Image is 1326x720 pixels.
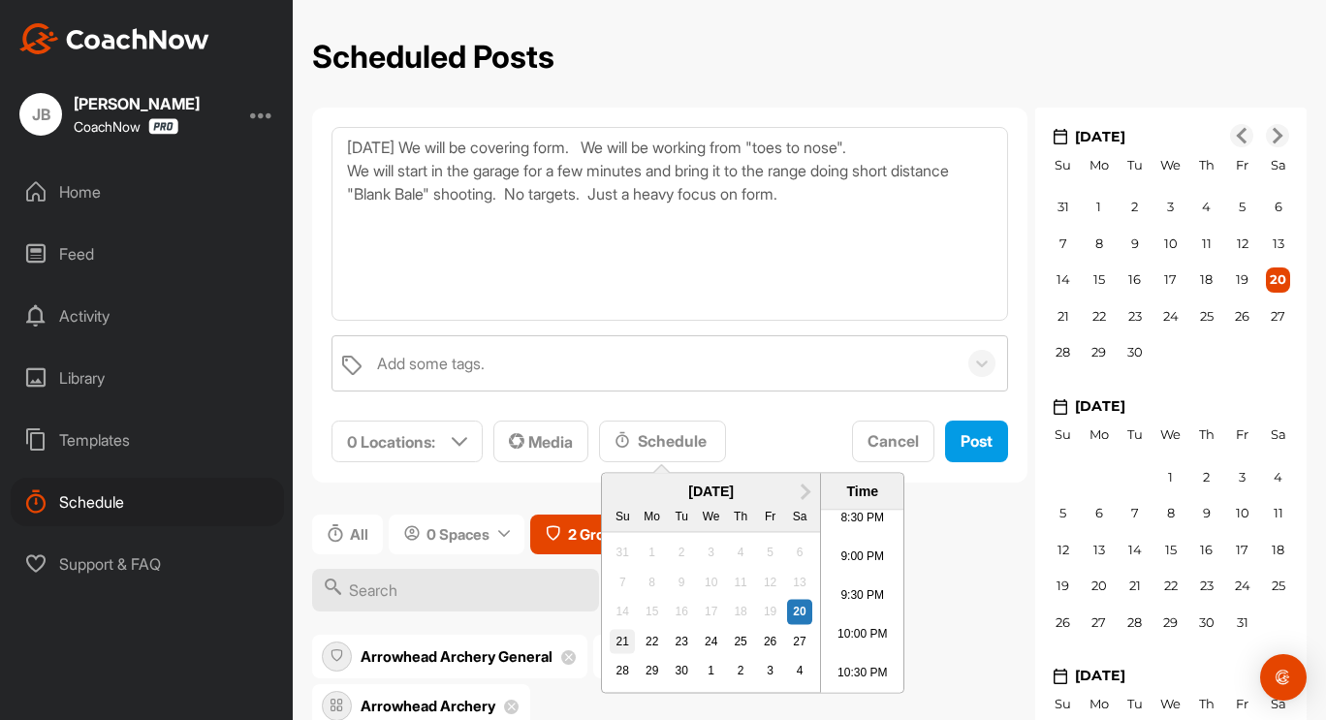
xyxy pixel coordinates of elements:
[1122,423,1147,448] div: Tu
[1087,340,1111,365] div: Choose Monday, September 29th, 2025
[961,431,993,451] span: Post
[1093,542,1105,557] span: 13
[1158,195,1183,220] div: Choose Wednesday, September 3rd, 2025
[1230,465,1254,490] div: Choose Friday, October 3rd, 2025
[1270,271,1286,287] span: 20
[787,629,812,654] div: Choose Saturday, September 27th, 2025
[1158,692,1183,717] div: We
[728,629,753,654] div: Choose Thursday, September 25th, 2025
[821,660,903,699] li: 10:30 PM
[610,504,635,529] div: Su
[640,600,665,625] div: Not available Monday, September 15th, 2025
[1051,692,1075,717] div: Su
[821,582,903,621] li: 9:30 PM
[1230,153,1254,178] div: Fr
[1230,692,1254,717] div: Fr
[640,504,665,529] div: Mo
[1158,267,1183,293] div: Choose Wednesday, September 17th, 2025
[19,93,62,136] div: JB
[74,96,200,111] div: [PERSON_NAME]
[1058,542,1069,557] span: 12
[610,570,635,595] div: Not available Sunday, September 7th, 2025
[669,629,694,654] div: Choose Tuesday, September 23rd, 2025
[1127,344,1143,360] span: 30
[361,647,552,666] span: Arrowhead Archery General
[1272,542,1284,557] span: 18
[1163,308,1179,324] span: 24
[1235,578,1250,593] span: 24
[1158,232,1183,257] div: Choose Wednesday, September 10th, 2025
[1122,610,1147,636] div: Choose Tuesday, October 28th, 2025
[1059,235,1067,251] span: 7
[787,659,812,684] div: Choose Saturday, October 4th, 2025
[347,430,435,454] p: 0 Locations :
[728,659,753,684] div: Choose Thursday, October 2nd, 2025
[1058,199,1069,214] span: 31
[1194,692,1218,717] div: Th
[615,429,710,453] div: Schedule
[1122,340,1147,365] div: Choose Tuesday, September 30th, 2025
[1194,195,1218,220] div: Choose Thursday, September 4th, 2025
[1087,574,1111,599] div: Choose Monday, October 20th, 2025
[699,659,724,684] div: Choose Wednesday, October 1st, 2025
[1091,344,1106,360] span: 29
[1158,501,1183,526] div: Choose Wednesday, October 8th, 2025
[669,600,694,625] div: Not available Tuesday, September 16th, 2025
[1054,396,1307,417] div: [DATE]
[1273,235,1284,251] span: 13
[1165,542,1177,557] span: 15
[11,168,284,216] div: Home
[1266,465,1290,490] div: Choose Saturday, October 4th, 2025
[1087,267,1111,293] div: Choose Monday, September 15th, 2025
[1131,235,1139,251] span: 9
[1239,469,1246,485] span: 3
[19,23,209,54] img: CoachNow
[1095,505,1103,520] span: 6
[568,524,630,545] span: 2 Groups
[312,515,383,554] button: All
[1194,610,1218,636] div: Choose Thursday, October 30th, 2025
[1274,469,1282,485] span: 4
[530,515,665,554] button: 2 Groups
[1194,423,1218,448] div: Th
[1230,124,1253,147] button: Previous Month
[1266,501,1290,526] div: Choose Saturday, October 11th, 2025
[1087,501,1111,526] div: Choose Monday, October 6th, 2025
[821,544,903,582] li: 9:00 PM
[1122,267,1147,293] div: Choose Tuesday, September 16th, 2025
[1266,267,1290,293] div: Choose Saturday, September 20th, 2025
[1122,538,1147,563] div: Choose Tuesday, October 14th, 2025
[148,118,178,135] img: CoachNow Pro
[728,570,753,595] div: Not available Thursday, September 11th, 2025
[1230,232,1254,257] div: Choose Friday, September 12th, 2025
[1087,692,1111,717] div: Mo
[826,482,899,502] div: Time
[1131,199,1138,214] span: 2
[312,569,599,611] input: Search
[728,600,753,625] div: Not available Thursday, September 18th, 2025
[1274,505,1283,520] span: 11
[11,230,284,278] div: Feed
[1096,199,1101,214] span: 1
[1051,153,1075,178] div: Su
[758,600,783,625] div: Not available Friday, September 19th, 2025
[669,504,694,529] div: Tu
[1194,501,1218,526] div: Choose Thursday, October 9th, 2025
[787,600,812,625] div: Choose Saturday, September 20th, 2025
[1199,614,1215,630] span: 30
[1200,578,1214,593] span: 23
[699,504,724,529] div: We
[1087,423,1111,448] div: Mo
[1194,574,1218,599] div: Choose Thursday, October 23rd, 2025
[1203,469,1210,485] span: 2
[1051,574,1075,599] div: Choose Sunday, October 19th, 2025
[610,600,635,625] div: Not available Sunday, September 14th, 2025
[1266,195,1290,220] div: Choose Saturday, September 6th, 2025
[1236,542,1248,557] span: 17
[1230,501,1254,526] div: Choose Friday, October 10th, 2025
[1230,267,1254,293] div: Choose Friday, September 19th, 2025
[1194,465,1218,490] div: Choose Thursday, October 2nd, 2025
[11,416,284,464] div: Templates
[1163,614,1178,630] span: 29
[758,659,783,684] div: Choose Friday, October 3rd, 2025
